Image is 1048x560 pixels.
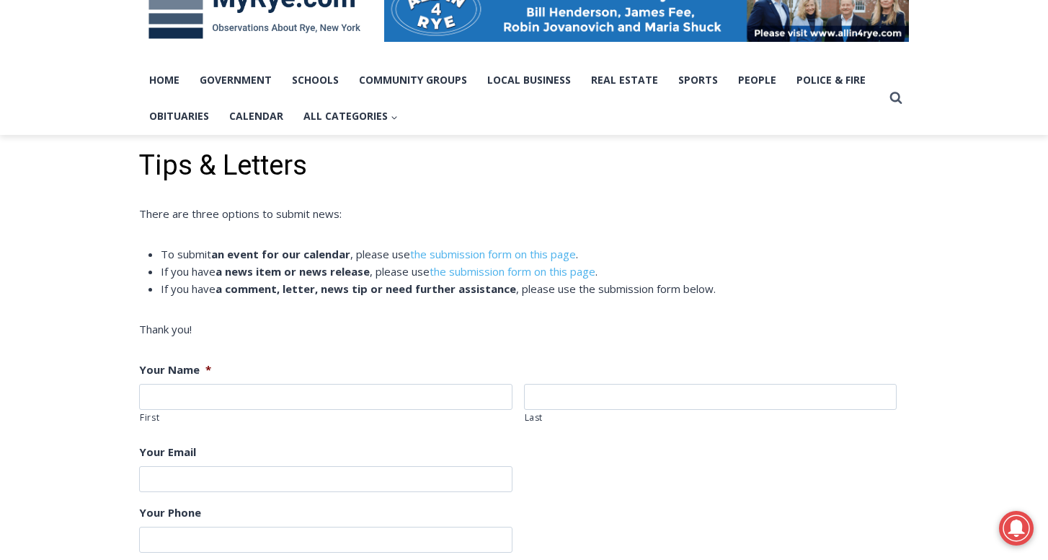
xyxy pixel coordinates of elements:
[216,264,370,279] strong: a news item or news release
[139,363,211,377] label: Your Name
[139,98,219,134] a: Obituaries
[139,149,909,183] h1: Tips & Letters
[140,411,512,425] label: First
[364,1,681,140] div: "I learned about the history of a place I’d honestly never considered even as a resident of [GEOG...
[728,62,786,98] a: People
[139,62,190,98] a: Home
[293,98,408,134] button: Child menu of All Categories
[349,62,477,98] a: Community Groups
[161,280,909,297] li: If you have , please use the submission form below.
[139,506,201,520] label: Your Phone
[410,247,576,261] a: the submission form on this page
[139,320,909,338] p: Thank you!
[219,98,293,134] a: Calendar
[883,85,909,111] button: View Search Form
[477,62,581,98] a: Local Business
[347,140,698,180] a: Intern @ [DOMAIN_NAME]
[216,281,516,296] strong: a comment, letter, news tip or need further assistance
[139,62,883,135] nav: Primary Navigation
[161,263,909,280] li: If you have , please use .
[525,411,897,425] label: Last
[161,245,909,263] li: To submit , please use .
[139,205,909,222] p: There are three options to submit news:
[282,62,349,98] a: Schools
[190,62,282,98] a: Government
[430,264,595,279] a: the submission form on this page
[786,62,876,98] a: Police & Fire
[211,247,350,261] strong: an event for our calendar
[581,62,668,98] a: Real Estate
[139,445,196,460] label: Your Email
[377,144,668,176] span: Intern @ [DOMAIN_NAME]
[668,62,728,98] a: Sports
